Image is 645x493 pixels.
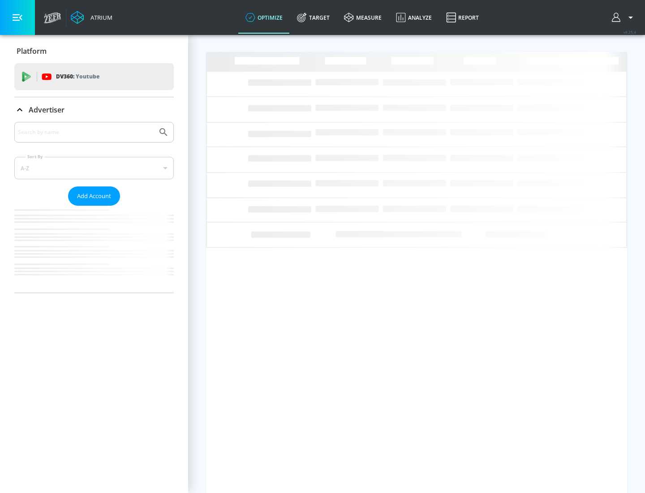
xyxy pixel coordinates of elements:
div: A-Z [14,157,174,179]
span: Add Account [77,191,111,201]
a: measure [337,1,389,34]
a: Analyze [389,1,439,34]
div: Advertiser [14,97,174,122]
a: Target [290,1,337,34]
a: optimize [238,1,290,34]
a: Report [439,1,486,34]
nav: list of Advertiser [14,206,174,293]
div: Platform [14,39,174,64]
div: DV360: Youtube [14,63,174,90]
input: Search by name [18,126,154,138]
span: v 4.25.4 [623,30,636,35]
p: Platform [17,46,47,56]
p: Advertiser [29,105,64,115]
p: DV360: [56,72,99,82]
div: Atrium [87,13,112,22]
p: Youtube [76,72,99,81]
div: Advertiser [14,122,174,293]
button: Add Account [68,186,120,206]
label: Sort By [26,154,45,160]
a: Atrium [71,11,112,24]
